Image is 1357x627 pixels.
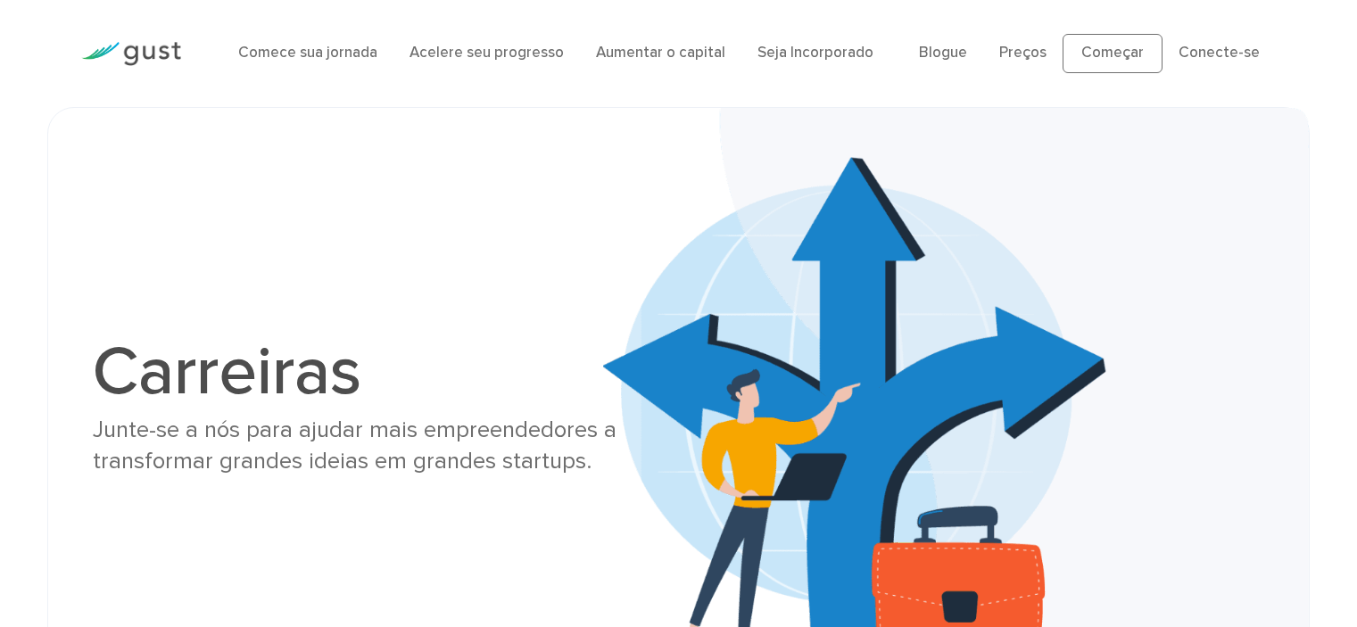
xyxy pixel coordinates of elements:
[1179,44,1260,62] a: Conecte-se
[757,44,873,62] a: Seja Incorporado
[81,42,181,66] img: Logotipo da Gust
[1081,44,1144,62] font: Começar
[238,44,377,62] a: Comece sua jornada
[596,44,725,62] a: Aumentar o capital
[999,44,1047,62] a: Preços
[919,44,967,62] a: Blogue
[93,332,361,412] font: Carreiras
[1063,34,1163,73] a: Começar
[93,416,616,474] font: Junte-se a nós para ajudar mais empreendedores a transformar grandes ideias em grandes startups.
[410,44,564,62] a: Acelere seu progresso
